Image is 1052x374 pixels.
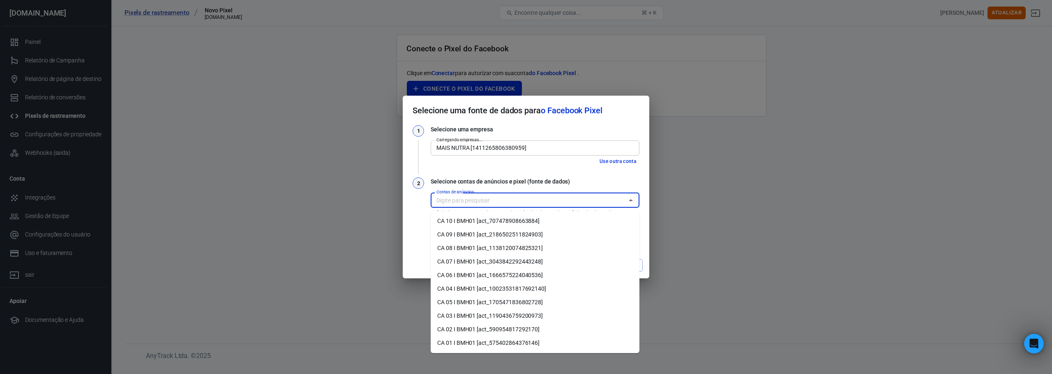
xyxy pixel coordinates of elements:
font: Carregando empresas... [436,137,482,142]
li: CA 07 I BMH01 [act_3043842292443248] [431,255,639,268]
input: Digite para pesquisar [433,195,623,205]
font: Selecione uma ou mais contas de anúncios das quais você deseja sincronizar dados. [436,210,618,222]
li: CA 09 I BMH01 [act_2186502511824903] [431,228,639,241]
li: CA 10 I BMH01 [act_707478908663884] [431,214,639,228]
li: CA 02 I BMH01 [act_590954817292170] [431,323,639,336]
font: Selecione uma empresa [431,126,493,133]
input: Digite para pesquisar [433,143,636,153]
li: CA 05 I BMH01 [act_1705471836802728] [431,296,639,309]
font: 2 [417,180,420,186]
font: 1 [417,128,420,134]
font: Selecione contas de anúncios e pixel (fonte de dados) [431,178,570,185]
font: Contas de anúncios [436,190,474,195]
iframe: Chat ao vivo do Intercom [1024,334,1044,353]
li: CA 06 I BMH01 [act_1666575224040536] [431,268,639,282]
font: o Facebook Pixel [541,106,602,115]
button: Close [625,195,637,206]
font: Use outra conta [600,158,636,164]
li: CA 08 I BMH01 [act_1138120074825321] [431,241,639,255]
button: Use outra conta [596,157,639,166]
font: Selecione uma fonte de dados para [413,106,541,115]
li: CA 04 I BMH01 [act_10023531817692140] [431,282,639,296]
li: CA 03 I BMH01 [act_1190436759200973] [431,309,639,323]
li: CA 01 I BMH01 [act_575402864376146] [431,336,639,350]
